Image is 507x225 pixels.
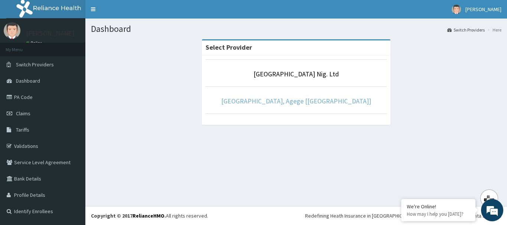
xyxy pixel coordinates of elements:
p: [PERSON_NAME] [26,30,75,37]
footer: All rights reserved. [85,206,507,225]
span: Switch Providers [16,61,54,68]
h1: Dashboard [91,24,501,34]
img: User Image [452,5,461,14]
a: [GEOGRAPHIC_DATA] Nig. Ltd [253,70,339,78]
li: Here [485,27,501,33]
img: User Image [4,22,20,39]
strong: Copyright © 2017 . [91,212,166,219]
span: [PERSON_NAME] [465,6,501,13]
strong: Select Provider [206,43,252,52]
span: Tariffs [16,126,29,133]
span: Claims [16,110,30,117]
a: [GEOGRAPHIC_DATA], Agege [[GEOGRAPHIC_DATA]] [221,97,371,105]
img: svg+xml,%3Csvg%20xmlns%3D%22http%3A%2F%2Fwww.w3.org%2F2000%2Fsvg%22%20width%3D%2228%22%20height%3... [484,195,494,201]
a: Online [26,40,44,46]
div: We're Online! [407,203,470,210]
a: RelianceHMO [133,212,164,219]
span: Dashboard [16,77,40,84]
div: Redefining Heath Insurance in [GEOGRAPHIC_DATA] using Telemedicine and Data Science! [305,212,501,219]
a: Switch Providers [447,27,485,33]
p: How may I help you today? [407,211,470,217]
